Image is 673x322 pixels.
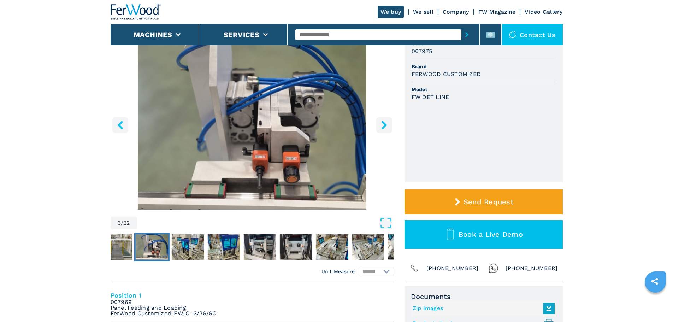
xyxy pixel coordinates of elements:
[242,233,277,261] button: Go to Slide 6
[412,86,556,93] span: Model
[112,117,128,133] button: left-button
[278,233,313,261] button: Go to Slide 7
[243,234,276,260] img: 4f4f6e5815a25dfb60a43a000cd6adc3
[388,234,420,260] img: 228adf89fce56a4fc2e15ebd115cb4c0
[134,233,169,261] button: Go to Slide 3
[111,38,394,210] div: Go to Slide 3
[98,233,133,261] button: Go to Slide 2
[412,63,556,70] span: Brand
[405,189,563,214] button: Send Request
[171,234,204,260] img: 3d662ff08a8ef3e8eb4ed0487ee330fe
[412,47,432,55] h3: 007975
[409,263,419,273] img: Phone
[279,234,312,260] img: 04f204dbf9c9e0786d991049974495bb
[413,303,551,314] a: Zip Images
[478,8,516,15] a: FW Magazine
[62,233,345,261] nav: Thumbnail Navigation
[111,4,161,20] img: Ferwood
[352,234,384,260] img: cba57661ae7b95bfd9869c101d136750
[461,27,472,43] button: submit-button
[315,234,348,260] img: e0f9ab27323ba21fff3c22d9a9139e79
[139,217,392,229] button: Open Fullscreen
[525,8,562,15] a: Video Gallery
[386,233,421,261] button: Go to Slide 10
[509,31,516,38] img: Contact us
[426,263,479,273] span: [PHONE_NUMBER]
[224,30,260,39] button: Services
[321,268,355,275] em: Unit Measure
[412,93,449,101] h3: FW DET LINE
[443,8,469,15] a: Company
[206,233,241,261] button: Go to Slide 5
[646,273,663,290] a: sharethis
[502,24,563,45] div: Contact us
[170,233,205,261] button: Go to Slide 4
[99,234,132,260] img: 302245a73a6900e8c69bdcb7bcfd77f1
[405,220,563,249] button: Book a Live Demo
[207,234,240,260] img: f3b6a9a7527db4a9fafaddcb5db8feda
[123,220,130,226] span: 22
[413,8,433,15] a: We sell
[459,230,523,239] span: Book a Live Demo
[111,291,394,299] h4: Position 1
[506,263,558,273] span: [PHONE_NUMBER]
[134,30,172,39] button: Machines
[412,70,481,78] h3: FERWOOD CUSTOMIZED
[376,117,392,133] button: right-button
[111,299,217,316] em: 007969 Panel Feeding and Loading FerWood Customized-FW-C 13/36/6C
[350,233,385,261] button: Go to Slide 9
[118,220,121,226] span: 3
[411,292,556,301] span: Documents
[314,233,349,261] button: Go to Slide 8
[489,263,498,273] img: Whatsapp
[111,38,394,210] img: Squaring Lines FERWOOD CUSTOMIZED FW DET LINE
[378,6,404,18] a: We buy
[135,234,168,260] img: ff76bafd7875d1e650a305e1945d8503
[464,198,513,206] span: Send Request
[643,290,668,317] iframe: Chat
[121,220,123,226] span: /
